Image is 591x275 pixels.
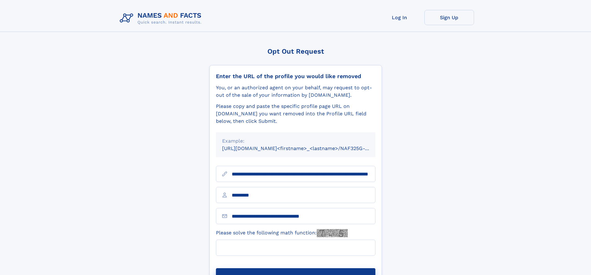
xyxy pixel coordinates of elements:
[424,10,474,25] a: Sign Up
[375,10,424,25] a: Log In
[216,229,348,237] label: Please solve the following math function:
[216,103,375,125] div: Please copy and paste the specific profile page URL on [DOMAIN_NAME] you want removed into the Pr...
[209,47,382,55] div: Opt Out Request
[117,10,207,27] img: Logo Names and Facts
[222,137,369,145] div: Example:
[222,145,387,151] small: [URL][DOMAIN_NAME]<firstname>_<lastname>/NAF325G-xxxxxxxx
[216,73,375,80] div: Enter the URL of the profile you would like removed
[216,84,375,99] div: You, or an authorized agent on your behalf, may request to opt-out of the sale of your informatio...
